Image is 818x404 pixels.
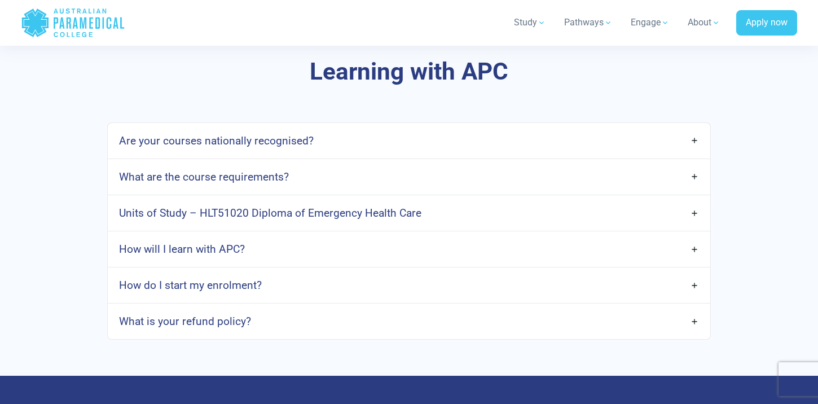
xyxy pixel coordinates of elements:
h4: How will I learn with APC? [119,243,245,256]
a: What is your refund policy? [108,308,710,335]
a: Study [507,7,553,38]
a: About [681,7,727,38]
a: Pathways [557,7,619,38]
h4: Are your courses nationally recognised? [119,134,314,147]
a: Units of Study – HLT51020 Diploma of Emergency Health Care [108,200,710,226]
h3: Learning with APC [79,58,739,86]
h4: What are the course requirements? [119,170,289,183]
a: Engage [624,7,676,38]
a: Are your courses nationally recognised? [108,128,710,154]
a: How will I learn with APC? [108,236,710,262]
h4: How do I start my enrolment? [119,279,262,292]
a: What are the course requirements? [108,164,710,190]
a: Australian Paramedical College [21,5,125,41]
a: How do I start my enrolment? [108,272,710,298]
h4: What is your refund policy? [119,315,251,328]
a: Apply now [736,10,797,36]
h4: Units of Study – HLT51020 Diploma of Emergency Health Care [119,207,421,219]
